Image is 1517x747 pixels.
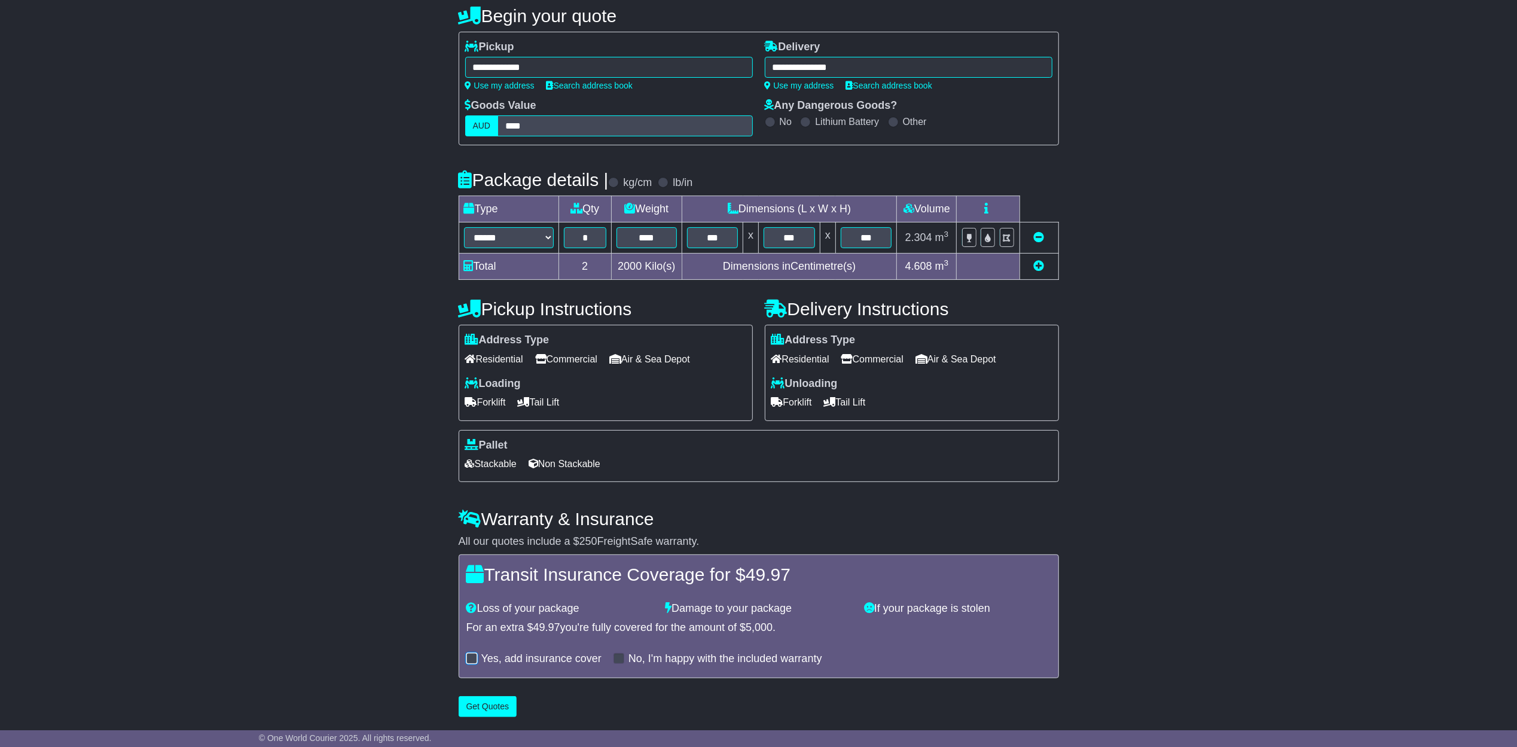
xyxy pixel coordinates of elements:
[465,115,499,136] label: AUD
[905,260,932,272] span: 4.608
[459,509,1059,529] h4: Warranty & Insurance
[535,350,597,368] span: Commercial
[780,116,792,127] label: No
[481,653,602,666] label: Yes, add insurance cover
[609,350,690,368] span: Air & Sea Depot
[459,535,1059,548] div: All our quotes include a $ FreightSafe warranty.
[618,260,642,272] span: 2000
[765,99,898,112] label: Any Dangerous Goods?
[682,254,897,280] td: Dimensions in Centimetre(s)
[897,196,957,222] td: Volume
[771,350,829,368] span: Residential
[815,116,879,127] label: Lithium Battery
[465,393,506,411] span: Forklift
[465,41,514,54] label: Pickup
[935,231,949,243] span: m
[547,81,633,90] a: Search address book
[459,6,1059,26] h4: Begin your quote
[824,393,866,411] span: Tail Lift
[841,350,904,368] span: Commercial
[459,196,558,222] td: Type
[466,621,1051,635] div: For an extra $ you're fully covered for the amount of $ .
[673,176,692,190] label: lb/in
[846,81,932,90] a: Search address book
[858,602,1057,615] div: If your package is stolen
[682,196,897,222] td: Dimensions (L x W x H)
[820,222,835,254] td: x
[459,696,517,717] button: Get Quotes
[944,258,949,267] sup: 3
[611,254,682,280] td: Kilo(s)
[459,254,558,280] td: Total
[611,196,682,222] td: Weight
[466,565,1051,584] h4: Transit Insurance Coverage for $
[465,99,536,112] label: Goods Value
[465,81,535,90] a: Use my address
[746,621,773,633] span: 5,000
[944,230,949,239] sup: 3
[743,222,759,254] td: x
[460,602,660,615] div: Loss of your package
[465,455,517,473] span: Stackable
[746,565,790,584] span: 49.97
[529,455,600,473] span: Non Stackable
[628,653,822,666] label: No, I'm happy with the included warranty
[905,231,932,243] span: 2.304
[765,299,1059,319] h4: Delivery Instructions
[518,393,560,411] span: Tail Lift
[465,439,508,452] label: Pallet
[915,350,996,368] span: Air & Sea Depot
[465,377,521,391] label: Loading
[533,621,560,633] span: 49.97
[1034,231,1045,243] a: Remove this item
[765,81,834,90] a: Use my address
[771,393,812,411] span: Forklift
[623,176,652,190] label: kg/cm
[558,196,611,222] td: Qty
[935,260,949,272] span: m
[765,41,820,54] label: Delivery
[465,350,523,368] span: Residential
[1034,260,1045,272] a: Add new item
[259,733,432,743] span: © One World Courier 2025. All rights reserved.
[459,299,753,319] h4: Pickup Instructions
[459,170,609,190] h4: Package details |
[579,535,597,547] span: 250
[903,116,927,127] label: Other
[771,377,838,391] label: Unloading
[558,254,611,280] td: 2
[771,334,856,347] label: Address Type
[659,602,858,615] div: Damage to your package
[465,334,550,347] label: Address Type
